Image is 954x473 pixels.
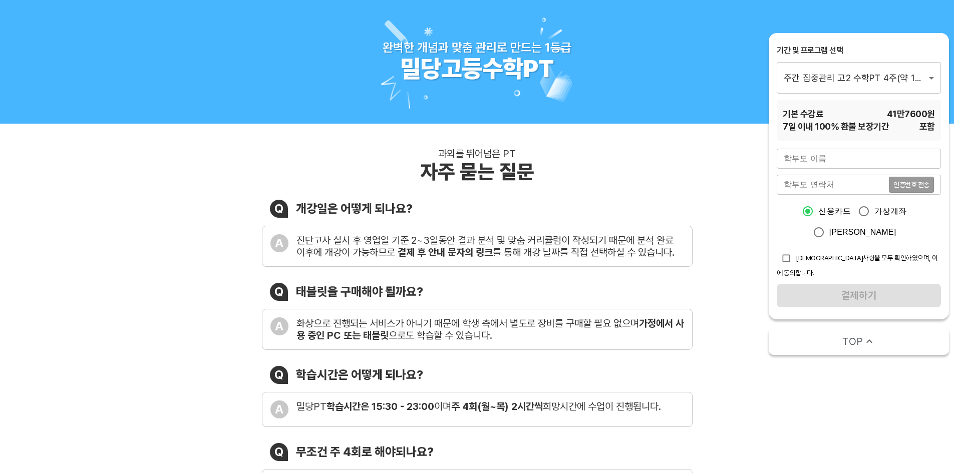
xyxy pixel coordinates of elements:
div: 밀당PT 이며 희망시간에 수업이 진행됩니다. [296,400,661,412]
div: 과외를 뛰어넘은 PT [438,148,516,160]
b: 학습시간은 15:30 - 23:00 [327,400,434,412]
b: 가정에서 사용 중인 PC 또는 태블릿 [296,317,684,341]
div: 학습시간은 어떻게 되나요? [296,367,423,382]
b: 결제 후 안내 문자의 링크 [398,246,493,258]
div: 주간 집중관리 고2 수학PT 4주(약 1개월) 프로그램_120분 [777,62,941,93]
div: 자주 묻는 질문 [420,160,534,184]
span: 포함 [919,120,935,133]
div: 완벽한 개념과 맞춤 관리로 만드는 1등급 [383,40,571,55]
button: TOP [769,327,949,355]
span: TOP [842,334,863,348]
b: 주 4회(월~목) 2시간씩 [451,400,543,412]
div: 밀당고등수학PT [400,55,554,84]
span: 41만7600 원 [887,108,935,120]
div: 진단고사 실시 후 영업일 기준 2~3일동안 결과 분석 및 맞춤 커리큘럼이 작성되기 때문에 분석 완료 이후에 개강이 가능하므로 를 통해 개강 날짜를 직접 선택하실 수 있습니다. [296,234,684,258]
span: 7 일 이내 100% 환불 보장기간 [783,120,889,133]
span: 신용카드 [818,205,851,217]
span: [DEMOGRAPHIC_DATA]사항을 모두 확인하였으며, 이에 동의합니다. [777,254,938,277]
div: A [270,317,288,335]
input: 학부모 연락처를 입력해주세요 [777,175,889,195]
div: A [270,234,288,252]
div: Q [270,443,288,461]
div: Q [270,200,288,218]
input: 학부모 이름을 입력해주세요 [777,149,941,169]
div: 무조건 주 4회로 해야되나요? [296,444,434,459]
span: 기본 수강료 [783,108,823,120]
div: Q [270,366,288,384]
div: 화상으로 진행되는 서비스가 아니기 때문에 학생 측에서 별도로 장비를 구매할 필요 없으며 으로도 학습할 수 있습니다. [296,317,684,341]
div: 개강일은 어떻게 되나요? [296,201,413,216]
span: [PERSON_NAME] [829,226,896,238]
div: 태블릿을 구매해야 될까요? [296,284,423,299]
span: 가상계좌 [874,205,907,217]
div: 기간 및 프로그램 선택 [777,45,941,56]
div: A [270,400,288,418]
div: Q [270,283,288,301]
